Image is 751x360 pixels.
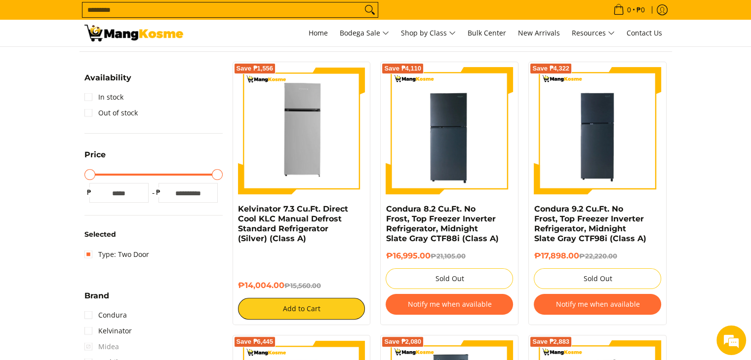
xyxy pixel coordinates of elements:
span: ₱0 [635,6,646,13]
span: 0 [626,6,632,13]
img: Condura 9.2 Cu.Ft. No Frost, Top Freezer Inverter Refrigerator, Midnight Slate Gray CTF98i (Class A) [534,67,661,194]
a: In stock [84,89,123,105]
a: Shop by Class [396,20,461,46]
a: Bulk Center [463,20,511,46]
a: Home [304,20,333,46]
button: Search [362,2,378,17]
summary: Open [84,292,109,307]
span: ₱ [154,187,163,197]
a: Bodega Sale [335,20,394,46]
a: Condura 9.2 Cu.Ft. No Frost, Top Freezer Inverter Refrigerator, Midnight Slate Gray CTF98i (Class A) [534,204,646,243]
span: Price [84,151,106,159]
span: Save ₱1,556 [237,66,274,72]
a: Condura [84,307,127,323]
span: Brand [84,292,109,300]
button: Sold Out [534,268,661,289]
span: Save ₱6,445 [237,339,274,345]
span: • [610,4,648,15]
span: Save ₱2,883 [532,339,569,345]
img: Kelvinator 7.3 Cu.Ft. Direct Cool KLC Manual Defrost Standard Refrigerator (Silver) (Class A) [238,67,365,194]
span: Shop by Class [401,27,456,39]
span: Availability [84,74,131,82]
span: Home [309,28,328,37]
del: ₱22,220.00 [579,252,617,260]
span: Contact Us [627,28,662,37]
button: Sold Out [386,268,513,289]
a: Kelvinator [84,323,132,339]
span: Resources [572,27,615,39]
summary: Open [84,151,106,166]
img: Bodega Sale Refrigerator l Mang Kosme: Home Appliances Warehouse Sale Two Door [84,25,183,41]
span: Save ₱4,110 [384,66,421,72]
span: Save ₱2,080 [384,339,421,345]
h6: Selected [84,230,223,239]
img: Condura 8.2 Cu.Ft. No Frost, Top Freezer Inverter Refrigerator, Midnight Slate Gray CTF88i (Class A) [386,67,513,194]
h6: ₱16,995.00 [386,251,513,261]
button: Notify me when available [534,294,661,315]
del: ₱15,560.00 [284,282,321,289]
button: Notify me when available [386,294,513,315]
span: ₱ [84,187,94,197]
button: Add to Cart [238,298,365,320]
summary: Open [84,74,131,89]
a: Type: Two Door [84,247,149,262]
a: Resources [567,20,620,46]
h6: ₱14,004.00 [238,281,365,290]
span: New Arrivals [518,28,560,37]
span: Midea [84,339,119,355]
nav: Main Menu [193,20,667,46]
del: ₱21,105.00 [430,252,465,260]
span: Bulk Center [468,28,506,37]
h6: ₱17,898.00 [534,251,661,261]
a: Condura 8.2 Cu.Ft. No Frost, Top Freezer Inverter Refrigerator, Midnight Slate Gray CTF88i (Class A) [386,204,498,243]
a: Out of stock [84,105,138,121]
span: Save ₱4,322 [532,66,569,72]
a: Kelvinator 7.3 Cu.Ft. Direct Cool KLC Manual Defrost Standard Refrigerator (Silver) (Class A) [238,204,348,243]
a: Contact Us [622,20,667,46]
span: Bodega Sale [340,27,389,39]
a: New Arrivals [513,20,565,46]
